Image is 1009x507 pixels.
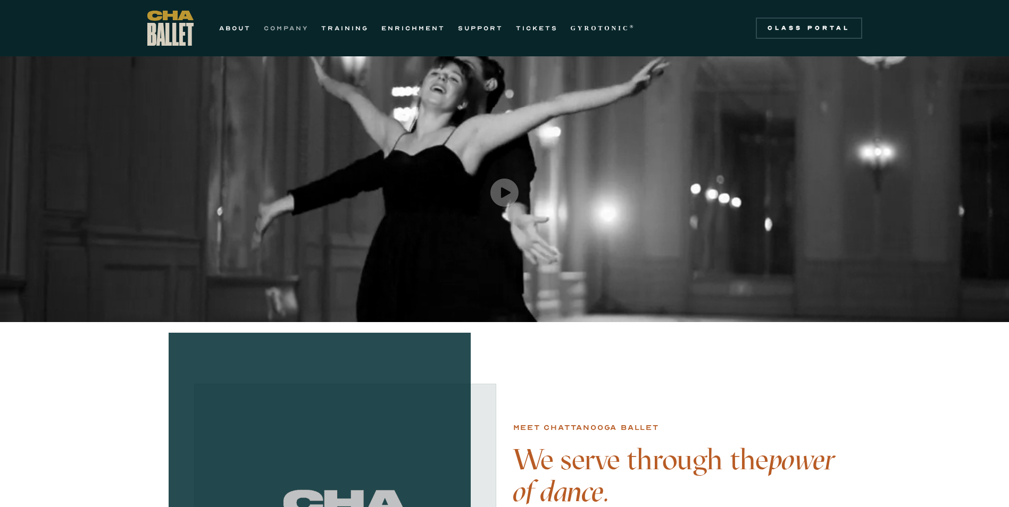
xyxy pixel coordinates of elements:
[756,18,862,39] a: Class Portal
[571,24,630,32] strong: GYROTONIC
[458,22,503,35] a: SUPPORT
[762,24,856,32] div: Class Portal
[321,22,369,35] a: TRAINING
[571,22,636,35] a: GYROTONIC®
[264,22,308,35] a: COMPANY
[147,11,194,46] a: home
[630,24,636,29] sup: ®
[513,421,659,434] div: Meet chattanooga ballet
[219,22,251,35] a: ABOUT
[516,22,558,35] a: TICKETS
[381,22,445,35] a: ENRICHMENT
